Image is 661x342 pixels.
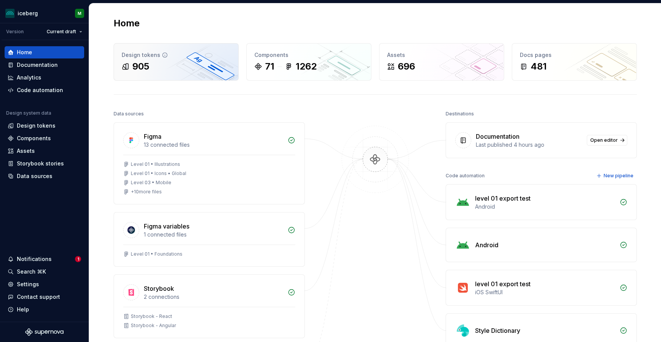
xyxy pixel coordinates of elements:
a: Code automation [5,84,84,96]
div: 13 connected files [144,141,283,149]
div: Home [17,49,32,56]
a: Assets696 [379,43,504,81]
div: 71 [265,60,274,73]
div: Level 01 • Illustrations [131,161,180,167]
div: 2 connections [144,293,283,301]
a: Assets [5,145,84,157]
div: Documentation [17,61,58,69]
div: Design tokens [17,122,55,130]
a: Settings [5,278,84,290]
div: Code automation [17,86,63,94]
a: Design tokens905 [114,43,239,81]
div: 696 [398,60,415,73]
div: Storybook [144,284,174,293]
div: Figma variables [144,222,189,231]
div: Design tokens [122,51,231,59]
div: iOS SwiftUI [475,289,615,296]
a: Figma13 connected filesLevel 01 • IllustrationsLevel 01 • Icons • GlobalLevel 03 • Mobile+10more ... [114,122,305,204]
div: Storybook - Angular [131,323,176,329]
div: 1 connected files [144,231,283,238]
div: iceberg [18,10,38,17]
div: Style Dictionary [475,326,520,335]
div: Last published 4 hours ago [476,141,582,149]
button: Search ⌘K [5,266,84,278]
div: Documentation [476,132,519,141]
a: Components [5,132,84,144]
a: Home [5,46,84,58]
h2: Home [114,17,140,29]
div: Figma [144,132,161,141]
div: Analytics [17,74,41,81]
a: Design tokens [5,120,84,132]
div: Notifications [17,255,52,263]
div: M [78,10,81,16]
span: Current draft [47,29,76,35]
div: Destinations [446,109,474,119]
div: Settings [17,280,39,288]
div: Level 03 • Mobile [131,180,171,186]
div: 481 [531,60,547,73]
div: Storybook stories [17,160,64,167]
div: Android [475,203,615,211]
div: level 01 export test [475,194,531,203]
a: Data sources [5,170,84,182]
a: Figma variables1 connected filesLevel 01 • Foundations [114,212,305,267]
span: New pipeline [604,173,633,179]
div: level 01 export test [475,279,531,289]
div: Design system data [6,110,51,116]
svg: Supernova Logo [25,328,63,336]
div: Components [254,51,363,59]
div: Assets [17,147,35,155]
button: New pipeline [594,170,637,181]
a: Docs pages481 [512,43,637,81]
a: Analytics [5,71,84,84]
a: Storybook2 connectionsStorybook - ReactStorybook - Angular [114,274,305,338]
div: Code automation [446,170,485,181]
span: Open editor [590,137,618,143]
div: + 10 more files [131,189,162,195]
button: icebergM [2,5,87,21]
div: Data sources [17,172,52,180]
div: Assets [387,51,496,59]
button: Contact support [5,291,84,303]
img: 418c6d47-6da6-4103-8b13-b5999f8989a1.png [5,9,15,18]
button: Help [5,303,84,316]
a: Components711262 [246,43,371,81]
div: Level 01 • Icons • Global [131,170,186,177]
div: Android [475,240,498,250]
div: Components [17,135,51,142]
span: 1 [75,256,81,262]
div: Data sources [114,109,144,119]
div: Contact support [17,293,60,301]
div: 1262 [296,60,317,73]
div: Help [17,306,29,313]
div: Search ⌘K [17,268,46,276]
div: Storybook - React [131,313,172,319]
a: Storybook stories [5,157,84,170]
div: Docs pages [520,51,629,59]
div: Version [6,29,24,35]
a: Open editor [587,135,627,146]
button: Notifications1 [5,253,84,265]
button: Current draft [43,26,86,37]
div: 905 [132,60,149,73]
a: Documentation [5,59,84,71]
div: Level 01 • Foundations [131,251,182,257]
